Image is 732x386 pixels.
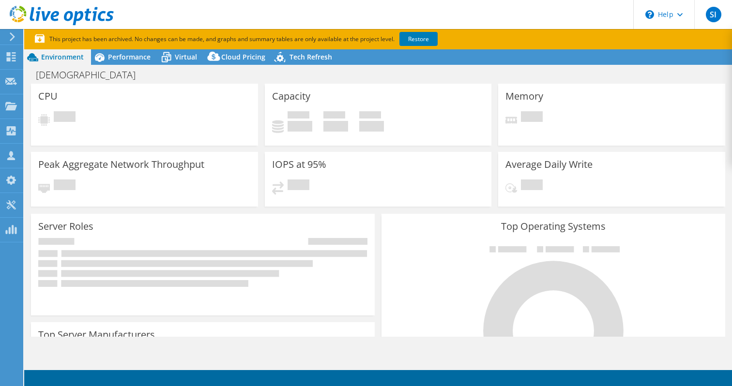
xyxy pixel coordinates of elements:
p: This project has been archived. No changes can be made, and graphs and summary tables are only av... [35,34,509,45]
span: Pending [288,179,309,193]
a: Restore [399,32,438,46]
span: Cloud Pricing [221,52,265,61]
h4: 0 GiB [323,121,348,132]
span: Used [288,111,309,121]
svg: \n [645,10,654,19]
h1: [DEMOGRAPHIC_DATA] [31,70,151,80]
h4: 0 GiB [288,121,312,132]
span: Virtual [175,52,197,61]
span: Performance [108,52,151,61]
h3: Capacity [272,91,310,102]
span: Free [323,111,345,121]
span: Environment [41,52,84,61]
span: Pending [54,111,76,124]
span: Total [359,111,381,121]
span: Pending [521,111,543,124]
h3: Server Roles [38,221,93,232]
h3: Top Operating Systems [389,221,718,232]
span: Pending [54,179,76,193]
span: SI [706,7,721,22]
h4: 0 GiB [359,121,384,132]
h3: CPU [38,91,58,102]
h3: Top Server Manufacturers [38,329,155,340]
h3: Peak Aggregate Network Throughput [38,159,204,170]
h3: IOPS at 95% [272,159,326,170]
h3: Memory [505,91,543,102]
span: Pending [521,179,543,193]
span: Tech Refresh [290,52,332,61]
h3: Average Daily Write [505,159,593,170]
